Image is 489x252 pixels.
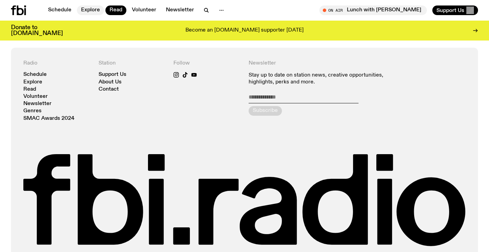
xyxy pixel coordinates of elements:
[105,5,126,15] a: Read
[249,106,282,116] button: Subscribe
[173,60,240,67] h4: Follow
[436,7,464,13] span: Support Us
[23,108,42,114] a: Genres
[185,27,304,34] p: Become an [DOMAIN_NAME] supporter [DATE]
[319,5,427,15] button: On AirLunch with [PERSON_NAME]
[23,94,48,99] a: Volunteer
[99,80,122,85] a: About Us
[249,60,390,67] h4: Newsletter
[23,72,47,77] a: Schedule
[23,116,75,121] a: SMAC Awards 2024
[23,80,42,85] a: Explore
[44,5,76,15] a: Schedule
[23,87,36,92] a: Read
[162,5,198,15] a: Newsletter
[11,25,63,36] h3: Donate to [DOMAIN_NAME]
[99,72,126,77] a: Support Us
[432,5,478,15] button: Support Us
[23,60,90,67] h4: Radio
[249,72,390,85] p: Stay up to date on station news, creative opportunities, highlights, perks and more.
[77,5,104,15] a: Explore
[99,60,166,67] h4: Station
[99,87,119,92] a: Contact
[327,8,423,13] span: Tune in live
[23,101,52,106] a: Newsletter
[128,5,160,15] a: Volunteer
